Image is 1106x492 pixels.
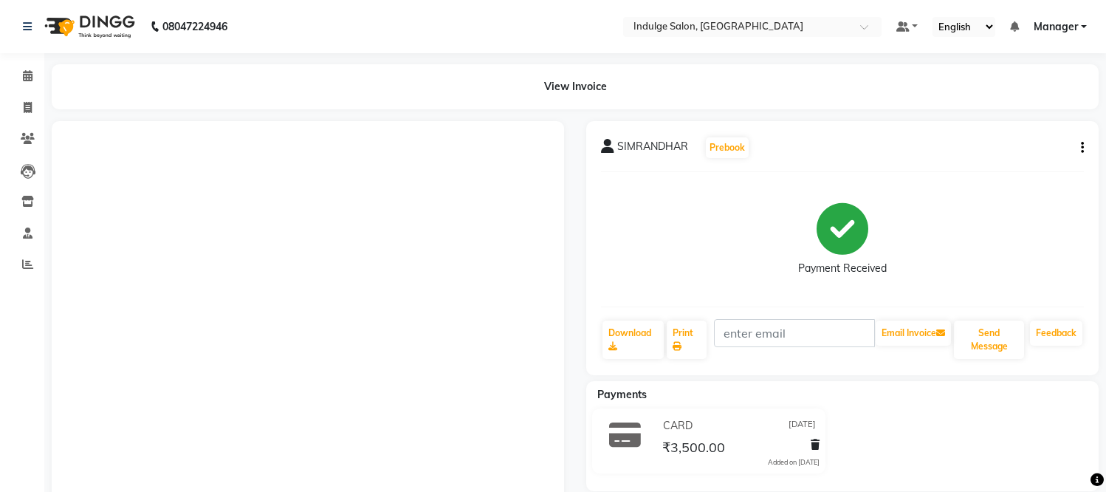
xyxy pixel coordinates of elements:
[663,418,693,434] span: CARD
[162,6,227,47] b: 08047224946
[789,418,816,434] span: [DATE]
[602,321,664,359] a: Download
[706,137,749,158] button: Prebook
[597,388,647,401] span: Payments
[667,321,707,359] a: Print
[876,321,951,346] button: Email Invoice
[38,6,139,47] img: logo
[798,261,887,276] div: Payment Received
[768,457,820,468] div: Added on [DATE]
[714,319,876,347] input: enter email
[1030,321,1082,346] a: Feedback
[954,321,1024,359] button: Send Message
[617,139,688,160] span: SIMRANDHAR
[662,439,725,459] span: ₹3,500.00
[52,64,1099,109] div: View Invoice
[1034,19,1078,35] span: Manager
